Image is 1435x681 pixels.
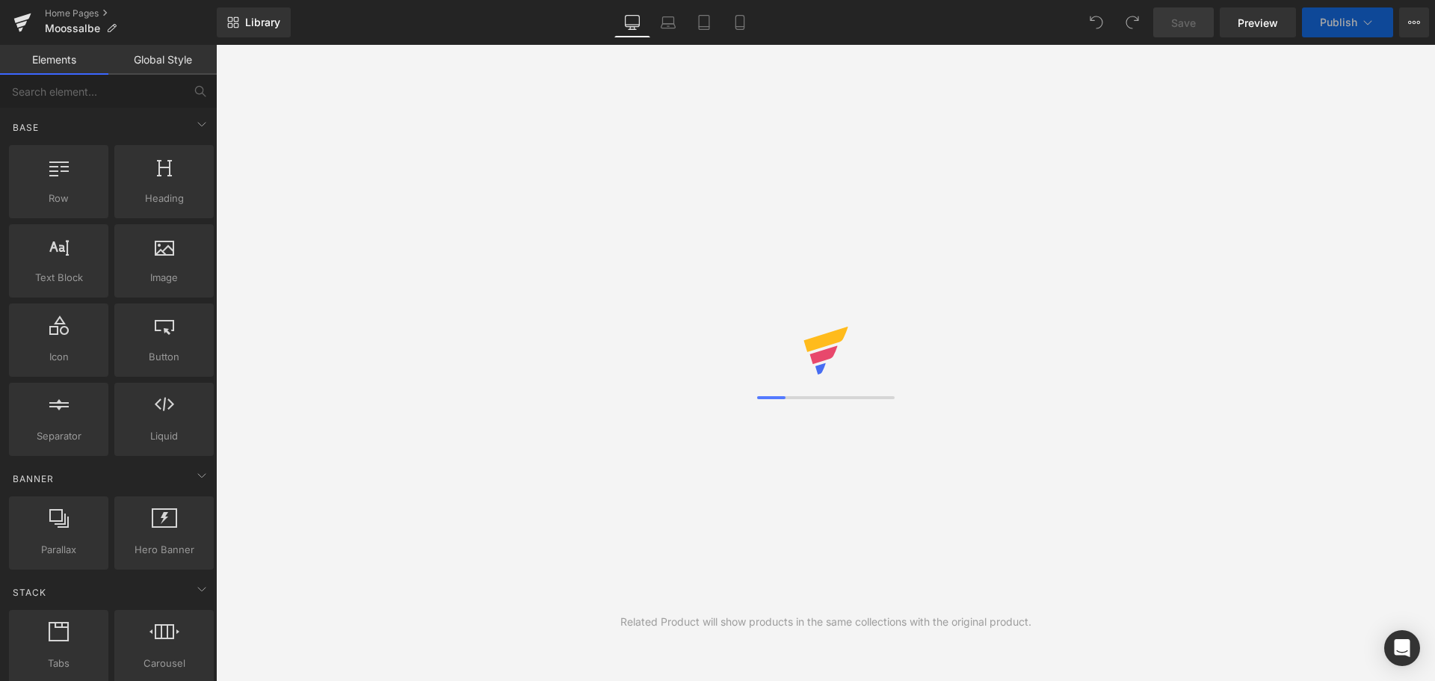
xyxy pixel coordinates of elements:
a: Tablet [686,7,722,37]
button: Publish [1302,7,1393,37]
span: Tabs [13,656,104,671]
a: Global Style [108,45,217,75]
a: Desktop [614,7,650,37]
span: Heading [119,191,209,206]
span: Separator [13,428,104,444]
button: More [1399,7,1429,37]
span: Liquid [119,428,209,444]
span: Stack [11,585,48,600]
span: Carousel [119,656,209,671]
span: Image [119,270,209,286]
span: Library [245,16,280,29]
button: Redo [1117,7,1147,37]
span: Publish [1320,16,1357,28]
span: Icon [13,349,104,365]
span: Moossalbe [45,22,100,34]
span: Preview [1238,15,1278,31]
div: Related Product will show products in the same collections with the original product. [620,614,1031,630]
span: Base [11,120,40,135]
a: Home Pages [45,7,217,19]
a: New Library [217,7,291,37]
span: Text Block [13,270,104,286]
a: Laptop [650,7,686,37]
a: Preview [1220,7,1296,37]
span: Parallax [13,542,104,558]
span: Save [1171,15,1196,31]
span: Button [119,349,209,365]
a: Mobile [722,7,758,37]
span: Banner [11,472,55,486]
button: Undo [1081,7,1111,37]
span: Row [13,191,104,206]
span: Hero Banner [119,542,209,558]
div: Open Intercom Messenger [1384,630,1420,666]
